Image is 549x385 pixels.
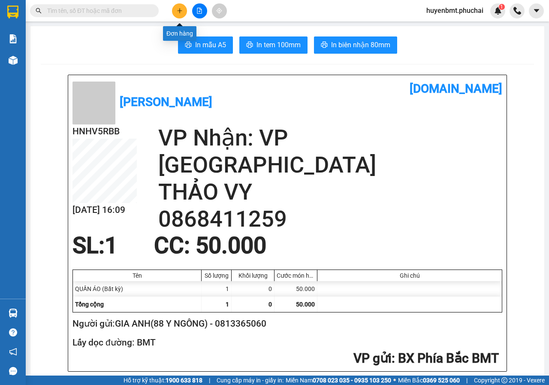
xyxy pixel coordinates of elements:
span: printer [321,41,328,49]
b: [PERSON_NAME] [120,95,212,109]
img: solution-icon [9,34,18,43]
span: message [9,367,17,375]
span: huyenbmt.phuchai [419,5,490,16]
div: GIA ANH(88 Y NGÔNG) [7,28,76,49]
span: 0 [268,301,272,308]
h2: Người gửi: GIA ANH(88 Y NGÔNG) - 0813365060 [72,317,499,331]
span: aim [216,8,222,14]
div: Cước món hàng [277,272,315,279]
img: warehouse-icon [9,56,18,65]
h2: : BX Phía Bắc BMT [72,350,499,367]
span: 1 [226,301,229,308]
span: Cung cấp máy in - giấy in: [217,376,284,385]
span: BMT [20,61,47,76]
span: notification [9,348,17,356]
h2: HNHV5RBB [72,124,137,139]
span: printer [246,41,253,49]
span: ⚪️ [393,379,396,382]
div: BX Phía Bắc BMT [7,7,76,28]
span: | [209,376,210,385]
input: Tìm tên, số ĐT hoặc mã đơn [47,6,148,15]
strong: 1900 633 818 [166,377,202,384]
span: Miền Nam [286,376,391,385]
img: phone-icon [513,7,521,15]
span: In biên nhận 80mm [331,39,390,50]
h2: 0868411259 [158,206,502,233]
div: 50.000 [274,281,317,297]
h2: [DATE] 16:09 [72,203,137,217]
button: printerIn biên nhận 80mm [314,36,397,54]
span: Tổng cộng [75,301,104,308]
div: Khối lượng [234,272,272,279]
span: | [466,376,468,385]
span: file-add [196,8,202,14]
span: Gửi: [7,8,21,17]
span: copyright [501,377,507,383]
span: plus [177,8,183,14]
span: In tem 100mm [256,39,301,50]
button: plus [172,3,187,18]
button: printerIn mẫu A5 [178,36,233,54]
span: Nhận: [82,8,103,17]
img: icon-new-feature [494,7,502,15]
span: SL: [72,232,105,259]
span: In mẫu A5 [195,39,226,50]
strong: 0708 023 035 - 0935 103 250 [313,377,391,384]
span: search [36,8,42,14]
span: question-circle [9,328,17,336]
div: QUẦN ÁO (Bất kỳ) [73,281,202,297]
img: warehouse-icon [9,309,18,318]
sup: 1 [499,4,505,10]
div: 1 [202,281,232,297]
button: printerIn tem 100mm [239,36,308,54]
span: printer [185,41,192,49]
h2: Lấy dọc đường: BMT [72,336,499,350]
span: Miền Bắc [398,376,460,385]
div: Ghi chú [320,272,500,279]
span: caret-down [533,7,540,15]
h2: VP Nhận: VP [GEOGRAPHIC_DATA] [158,124,502,179]
button: caret-down [529,3,544,18]
button: file-add [192,3,207,18]
span: Hỗ trợ kỹ thuật: [124,376,202,385]
div: Tên [75,272,199,279]
div: Số lượng [204,272,229,279]
div: 0813365060 [7,49,76,61]
span: 50.000 [296,301,315,308]
b: [DOMAIN_NAME] [410,82,502,96]
strong: 0369 525 060 [423,377,460,384]
span: 1 [500,4,503,10]
div: 0868411259 [82,38,169,50]
h2: THẢO VY [158,179,502,206]
span: 1 [105,232,118,259]
span: VP gửi [353,351,392,366]
button: aim [212,3,227,18]
div: VP [GEOGRAPHIC_DATA] [82,7,169,28]
div: THẢO VY [82,28,169,38]
img: logo-vxr [7,6,18,18]
div: 0 [232,281,274,297]
div: CC : 50.000 [149,233,271,258]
